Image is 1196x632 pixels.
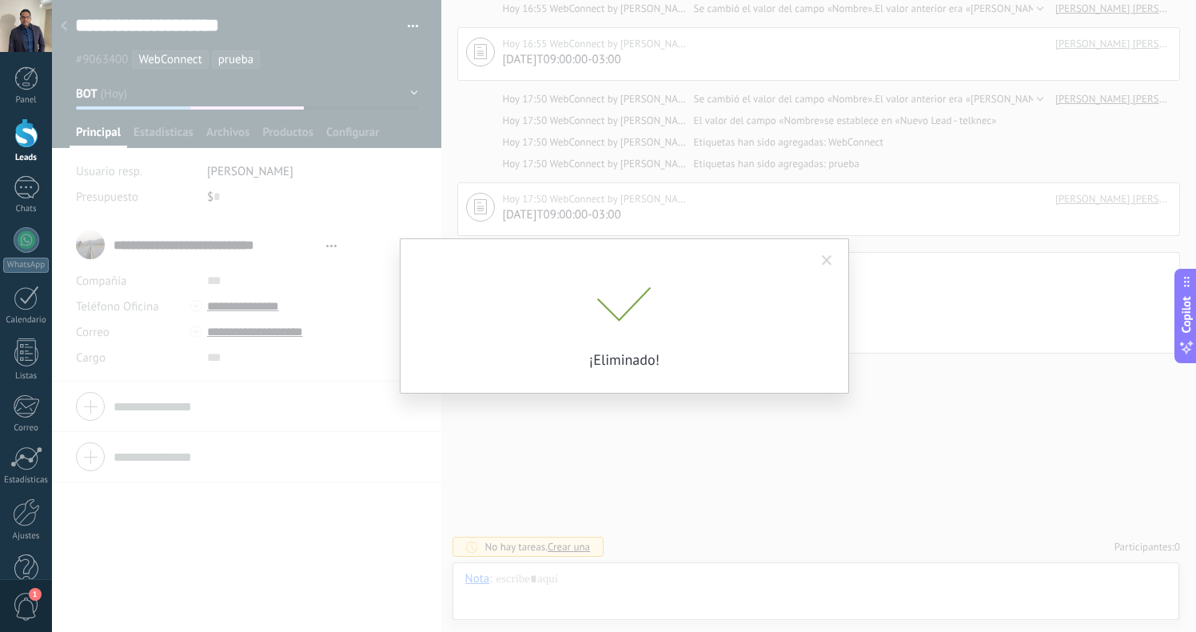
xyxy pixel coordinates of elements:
div: Calendario [3,315,50,326]
div: Panel [3,95,50,106]
div: Chats [3,204,50,214]
div: WhatsApp [3,258,49,273]
span: Copilot [1178,297,1194,334]
div: Listas [3,371,50,382]
div: Correo [3,423,50,434]
div: Leads [3,153,50,163]
div: Estadísticas [3,475,50,486]
p: ¡Eliminado! [425,350,824,369]
div: Ajustes [3,531,50,542]
span: 1 [29,588,42,601]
